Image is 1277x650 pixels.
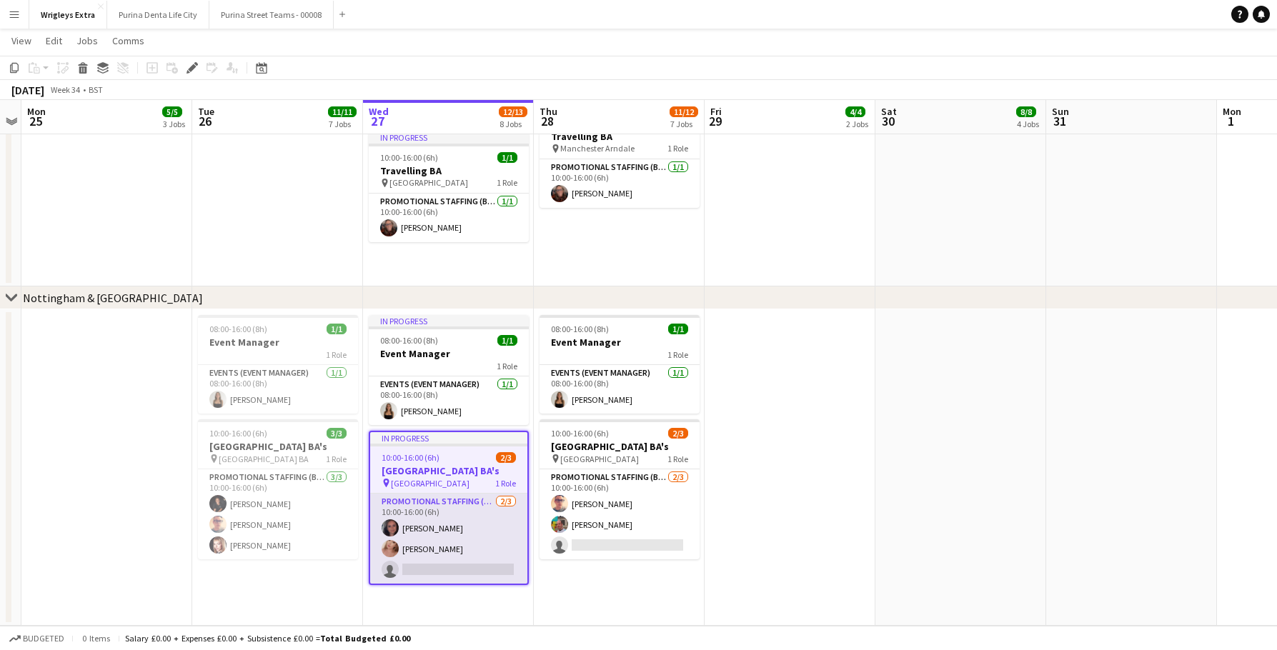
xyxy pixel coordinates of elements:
h3: Event Manager [540,336,700,349]
span: Sun [1052,105,1069,118]
app-card-role: Events (Event Manager)1/108:00-16:00 (8h)[PERSON_NAME] [540,365,700,414]
span: 2/3 [668,428,688,439]
span: Week 34 [47,84,83,95]
span: 1/1 [668,324,688,334]
h3: Event Manager [369,347,529,360]
app-job-card: 10:00-16:00 (6h)1/1Travelling BA Manchester Arndale1 RolePromotional Staffing (Brand Ambassadors)... [540,109,700,208]
span: 25 [25,113,46,129]
span: 12/13 [499,106,527,117]
a: Edit [40,31,68,50]
span: 26 [196,113,214,129]
a: View [6,31,37,50]
span: Manchester Arndale [560,143,635,154]
app-card-role: Promotional Staffing (Brand Ambassadors)1/110:00-16:00 (6h)[PERSON_NAME] [369,194,529,242]
span: Edit [46,34,62,47]
span: 11/12 [670,106,698,117]
app-card-role: Promotional Staffing (Brand Ambassadors)1/110:00-16:00 (6h)[PERSON_NAME] [540,159,700,208]
h3: Travelling BA [369,164,529,177]
span: 1/1 [497,335,517,346]
span: Fri [710,105,722,118]
h3: Event Manager [198,336,358,349]
app-card-role: Events (Event Manager)1/108:00-16:00 (8h)[PERSON_NAME] [369,376,529,425]
h3: [GEOGRAPHIC_DATA] BA's [198,440,358,453]
span: [GEOGRAPHIC_DATA] [391,478,469,489]
span: [GEOGRAPHIC_DATA] [389,177,468,188]
span: 1 Role [667,143,688,154]
div: In progress [369,132,529,144]
span: [GEOGRAPHIC_DATA] [560,454,639,464]
div: 3 Jobs [163,119,185,129]
span: 31 [1050,113,1069,129]
span: Wed [369,105,389,118]
span: Tue [198,105,214,118]
h3: Travelling BA [540,130,700,143]
div: Nottingham & [GEOGRAPHIC_DATA] [23,291,203,305]
button: Budgeted [7,631,66,646]
div: 7 Jobs [670,119,697,129]
app-job-card: In progress08:00-16:00 (8h)1/1Event Manager1 RoleEvents (Event Manager)1/108:00-16:00 (8h)[PERSON... [369,315,529,425]
span: 10:00-16:00 (6h) [551,428,609,439]
button: Purina Street Teams - 00008 [209,1,334,29]
span: 3/3 [327,428,347,439]
div: BST [89,84,103,95]
span: 5/5 [162,106,182,117]
button: Purina Denta Life City [107,1,209,29]
span: 1 Role [667,454,688,464]
a: Jobs [71,31,104,50]
span: [GEOGRAPHIC_DATA] BA [219,454,309,464]
span: 11/11 [328,106,357,117]
span: 0 items [79,633,113,644]
span: Total Budgeted £0.00 [320,633,410,644]
span: Sat [881,105,897,118]
span: 29 [708,113,722,129]
button: Wrigleys Extra [29,1,107,29]
app-card-role: Promotional Staffing (Brand Ambassadors)2/310:00-16:00 (6h)[PERSON_NAME][PERSON_NAME] [370,494,527,584]
app-card-role: Promotional Staffing (Brand Ambassadors)2/310:00-16:00 (6h)[PERSON_NAME][PERSON_NAME] [540,469,700,559]
span: 1 Role [326,349,347,360]
span: 1 Role [495,478,516,489]
span: 1 Role [497,361,517,371]
div: 8 Jobs [500,119,527,129]
span: Mon [27,105,46,118]
app-job-card: 10:00-16:00 (6h)2/3[GEOGRAPHIC_DATA] BA's [GEOGRAPHIC_DATA]1 RolePromotional Staffing (Brand Amba... [540,419,700,559]
span: 30 [879,113,897,129]
span: 1 Role [497,177,517,188]
div: 4 Jobs [1017,119,1039,129]
span: 1 [1221,113,1241,129]
div: Salary £0.00 + Expenses £0.00 + Subsistence £0.00 = [125,633,410,644]
span: 10:00-16:00 (6h) [380,152,438,163]
span: 1 Role [326,454,347,464]
app-job-card: 08:00-16:00 (8h)1/1Event Manager1 RoleEvents (Event Manager)1/108:00-16:00 (8h)[PERSON_NAME] [540,315,700,414]
div: In progress [370,432,527,444]
span: 08:00-16:00 (8h) [551,324,609,334]
h3: [GEOGRAPHIC_DATA] BA's [540,440,700,453]
app-job-card: In progress10:00-16:00 (6h)1/1Travelling BA [GEOGRAPHIC_DATA]1 RolePromotional Staffing (Brand Am... [369,132,529,242]
span: 08:00-16:00 (8h) [209,324,267,334]
div: 7 Jobs [329,119,356,129]
h3: [GEOGRAPHIC_DATA] BA's [370,464,527,477]
span: Thu [540,105,557,118]
span: 1/1 [327,324,347,334]
span: 2/3 [496,452,516,463]
span: 4/4 [845,106,865,117]
a: Comms [106,31,150,50]
span: 1 Role [667,349,688,360]
span: Mon [1223,105,1241,118]
app-job-card: 10:00-16:00 (6h)3/3[GEOGRAPHIC_DATA] BA's [GEOGRAPHIC_DATA] BA1 RolePromotional Staffing (Brand A... [198,419,358,559]
span: Jobs [76,34,98,47]
app-card-role: Events (Event Manager)1/108:00-16:00 (8h)[PERSON_NAME] [198,365,358,414]
span: Comms [112,34,144,47]
span: View [11,34,31,47]
span: 10:00-16:00 (6h) [209,428,267,439]
app-job-card: 08:00-16:00 (8h)1/1Event Manager1 RoleEvents (Event Manager)1/108:00-16:00 (8h)[PERSON_NAME] [198,315,358,414]
app-job-card: In progress10:00-16:00 (6h)2/3[GEOGRAPHIC_DATA] BA's [GEOGRAPHIC_DATA]1 RolePromotional Staffing ... [369,431,529,585]
span: 8/8 [1016,106,1036,117]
